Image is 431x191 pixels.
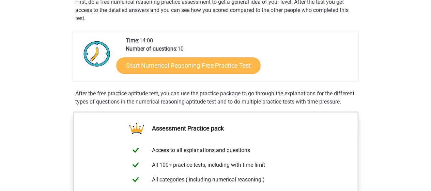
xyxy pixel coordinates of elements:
b: Number of questions: [126,45,178,52]
b: Time: [126,37,139,44]
img: Clock [80,37,114,71]
a: Start Numerical Reasoning Free Practice Test [116,57,260,73]
div: 14:00 10 [121,37,358,81]
div: After the free practice aptitude test, you can use the practice package to go through the explana... [73,90,359,106]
